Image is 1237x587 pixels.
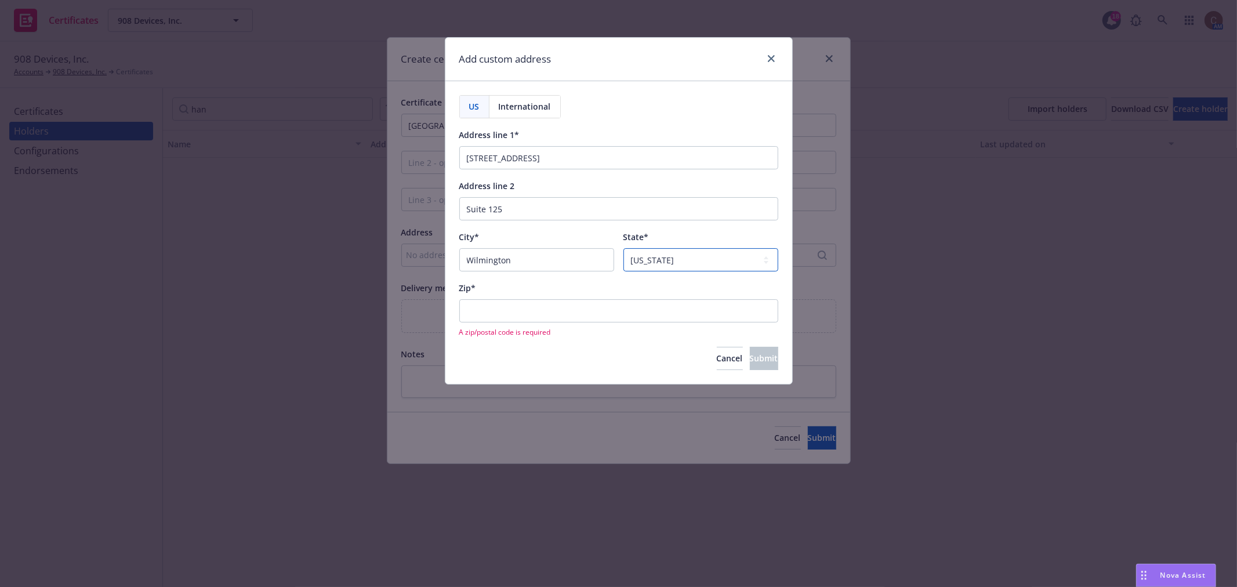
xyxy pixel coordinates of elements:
[459,231,480,242] span: City*
[764,52,778,66] a: close
[499,100,551,113] span: International
[459,180,515,191] span: Address line 2
[459,129,520,140] span: Address line 1*
[1137,564,1151,586] div: Drag to move
[750,347,778,370] button: Submit
[1136,564,1216,587] button: Nova Assist
[717,347,743,370] button: Cancel
[469,100,480,113] span: US
[717,353,743,364] span: Cancel
[459,52,552,67] h1: Add custom address
[459,327,778,337] span: A zip/postal code is required
[1160,570,1206,580] span: Nova Assist
[750,353,778,364] span: Submit
[623,231,649,242] span: State*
